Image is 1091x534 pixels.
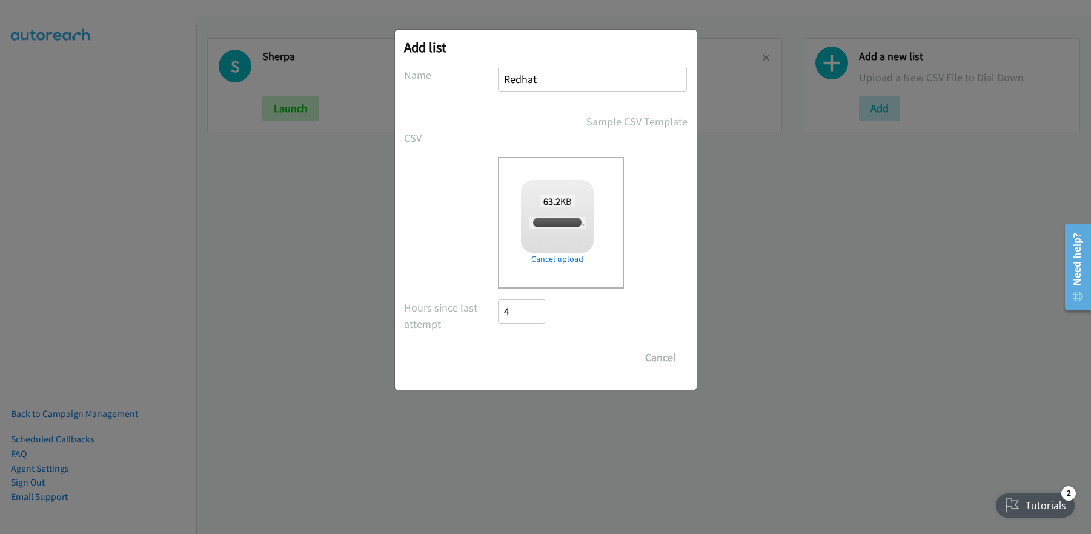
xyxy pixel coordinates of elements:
label: Hours since last attempt [404,299,499,332]
span: split_3_today.csv [529,217,592,229]
a: Cancel upload [521,253,594,265]
button: Cancel [634,345,688,370]
a: Sample CSV Template [586,113,688,130]
label: CSV [404,130,499,146]
label: Name [404,67,499,83]
iframe: Checklist [989,481,1082,525]
iframe: Resource Center [1056,219,1091,315]
strong: 63.2 [543,195,560,207]
h2: Add list [404,39,688,56]
span: KB [540,195,575,207]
